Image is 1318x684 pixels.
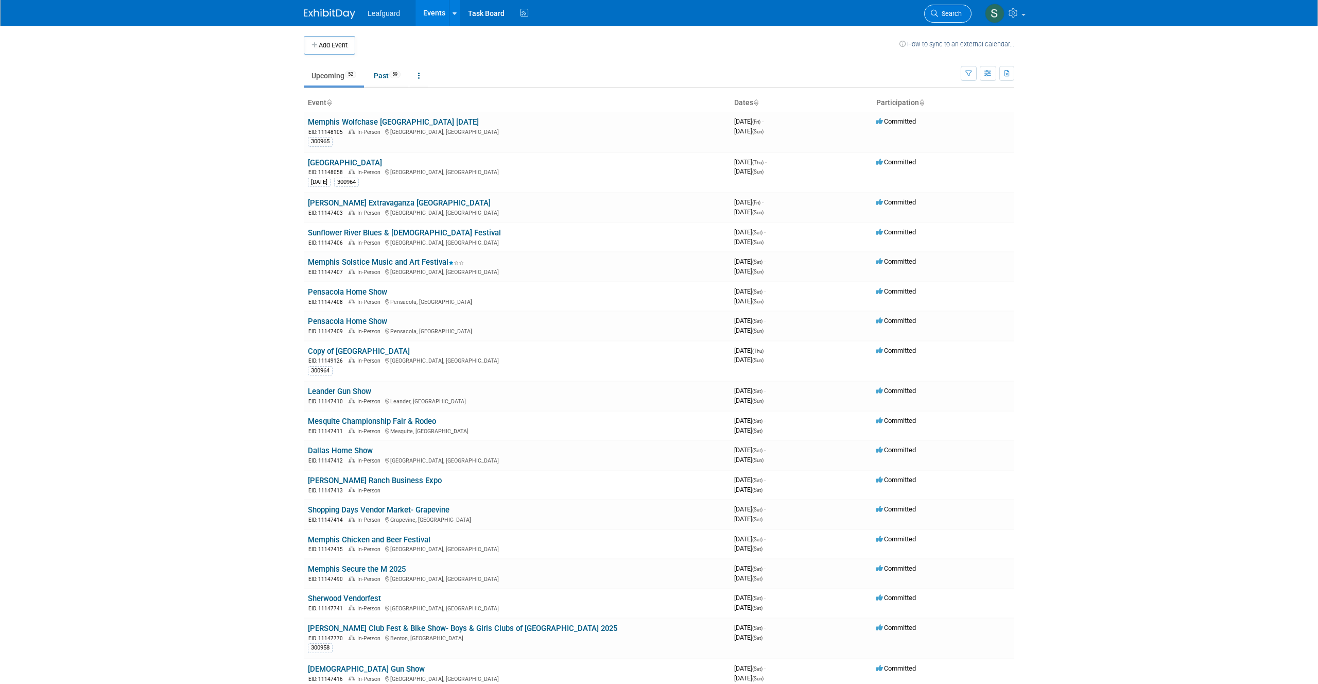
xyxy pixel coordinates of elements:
[308,198,491,208] a: [PERSON_NAME] Extravaganza [GEOGRAPHIC_DATA]
[357,576,384,583] span: In-Person
[764,505,766,513] span: -
[752,676,764,681] span: (Sun)
[308,329,347,334] span: EID: 11147409
[357,357,384,364] span: In-Person
[752,269,764,275] span: (Sun)
[734,356,764,364] span: [DATE]
[349,635,355,640] img: In-Person Event
[308,228,501,237] a: Sunflower River Blues & [DEMOGRAPHIC_DATA] Festival
[308,240,347,246] span: EID: 11147406
[734,476,766,484] span: [DATE]
[872,94,1014,112] th: Participation
[764,535,766,543] span: -
[752,428,762,434] span: (Sat)
[734,158,767,166] span: [DATE]
[734,287,766,295] span: [DATE]
[752,210,764,215] span: (Sun)
[764,624,766,631] span: -
[308,117,479,127] a: Memphis Wolfchase [GEOGRAPHIC_DATA] [DATE]
[752,576,762,582] span: (Sat)
[876,446,916,454] span: Committed
[876,417,916,424] span: Committed
[326,98,332,107] a: Sort by Event Name
[752,357,764,363] span: (Sun)
[752,169,764,175] span: (Sun)
[357,328,384,335] span: In-Person
[308,636,347,641] span: EID: 11147770
[752,328,764,334] span: (Sun)
[734,397,764,404] span: [DATE]
[985,4,1004,23] img: Steven Venable
[734,535,766,543] span: [DATE]
[389,71,401,78] span: 59
[752,240,764,245] span: (Sun)
[764,594,766,602] span: -
[304,66,364,85] a: Upcoming52
[304,9,355,19] img: ExhibitDay
[734,208,764,216] span: [DATE]
[308,399,347,404] span: EID: 11147410
[349,210,355,215] img: In-Person Event
[308,624,617,633] a: [PERSON_NAME] Club Fest & Bike Show- Boys & Girls Clubs of [GEOGRAPHIC_DATA] 2025
[308,535,430,544] a: Memphis Chicken and Beer Festival
[308,137,333,146] div: 300965
[308,417,436,426] a: Mesquite Championship Fair & Rodeo
[752,200,760,206] span: (Fri)
[349,487,355,492] img: In-Person Event
[752,537,762,542] span: (Sat)
[924,5,972,23] a: Search
[357,129,384,135] span: In-Person
[752,517,762,522] span: (Sat)
[308,169,347,175] span: EID: 11148058
[734,426,762,434] span: [DATE]
[876,594,916,602] span: Committed
[734,446,766,454] span: [DATE]
[734,387,766,395] span: [DATE]
[734,327,764,334] span: [DATE]
[368,9,400,18] span: Leafguard
[752,289,762,295] span: (Sat)
[734,267,764,275] span: [DATE]
[349,357,355,363] img: In-Person Event
[349,457,355,463] img: In-Person Event
[752,457,764,463] span: (Sun)
[349,576,355,581] img: In-Person Event
[304,94,730,112] th: Event
[308,574,726,583] div: [GEOGRAPHIC_DATA], [GEOGRAPHIC_DATA]
[734,347,767,354] span: [DATE]
[876,117,916,125] span: Committed
[752,546,762,552] span: (Sat)
[308,576,347,582] span: EID: 11147490
[762,198,764,206] span: -
[752,487,762,493] span: (Sat)
[734,417,766,424] span: [DATE]
[734,238,764,246] span: [DATE]
[764,258,766,265] span: -
[308,429,347,434] span: EID: 11147411
[764,228,766,236] span: -
[308,634,726,642] div: Benton, [GEOGRAPHIC_DATA]
[752,160,764,165] span: (Thu)
[734,624,766,631] span: [DATE]
[938,10,962,18] span: Search
[734,565,766,572] span: [DATE]
[349,428,355,433] img: In-Person Event
[752,666,762,672] span: (Sat)
[764,317,766,324] span: -
[876,198,916,206] span: Committed
[764,664,766,672] span: -
[765,158,767,166] span: -
[734,486,762,493] span: [DATE]
[734,198,764,206] span: [DATE]
[357,240,384,246] span: In-Person
[752,299,764,304] span: (Sun)
[308,258,464,267] a: Memphis Solstice Music and Art Festival
[308,397,726,405] div: Leander, [GEOGRAPHIC_DATA]
[734,317,766,324] span: [DATE]
[308,594,381,603] a: Sherwood Vendorfest
[308,674,726,683] div: [GEOGRAPHIC_DATA], [GEOGRAPHIC_DATA]
[752,635,762,641] span: (Sat)
[308,317,387,326] a: Pensacola Home Show
[349,299,355,304] img: In-Person Event
[308,476,442,485] a: [PERSON_NAME] Ranch Business Expo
